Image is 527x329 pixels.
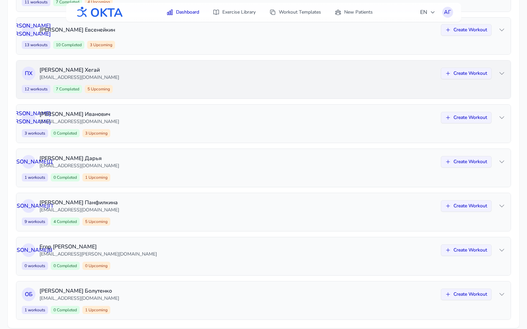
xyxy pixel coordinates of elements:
span: 0 [51,262,80,270]
span: 4 [51,218,80,226]
span: 0 [22,262,48,270]
span: 3 [22,129,48,137]
span: 0 [51,129,80,137]
p: [EMAIL_ADDRESS][DOMAIN_NAME] [39,207,437,213]
p: [PERSON_NAME] Евсенейкин [39,26,437,34]
p: [EMAIL_ADDRESS][PERSON_NAME][DOMAIN_NAME] [39,251,437,258]
span: [PERSON_NAME] [PERSON_NAME] [7,22,51,38]
span: [PERSON_NAME] Д [4,158,53,166]
span: 9 [22,218,48,226]
span: Upcoming [87,307,108,313]
span: Completed [61,42,82,48]
p: Егор [PERSON_NAME] [39,243,437,251]
span: 5 [85,85,113,93]
span: 1 [82,306,110,314]
a: Dashboard [162,6,203,18]
span: 3 [82,129,110,137]
span: [PERSON_NAME] [PERSON_NAME] [7,109,51,126]
span: 1 [82,173,110,181]
span: 10 [53,41,84,49]
button: Create Workout [441,112,492,123]
span: 1 [22,306,48,314]
span: workouts [27,175,45,180]
p: [EMAIL_ADDRESS][DOMAIN_NAME] [39,74,437,81]
span: workouts [27,307,45,313]
span: 5 [82,218,110,226]
span: Upcoming [87,131,108,136]
p: [PERSON_NAME] Панфилкина [39,198,437,207]
button: Create Workout [441,244,492,256]
span: workouts [29,42,48,48]
span: Upcoming [87,175,108,180]
span: 7 [53,85,82,93]
span: Completed [56,131,77,136]
span: Upcoming [92,42,112,48]
p: [PERSON_NAME] Хегай [39,66,437,74]
span: Completed [56,307,77,313]
span: Completed [56,219,77,224]
button: Create Workout [441,68,492,79]
span: [PERSON_NAME] П [5,202,53,210]
span: Completed [56,175,77,180]
span: 0 [82,262,110,270]
span: workouts [27,219,45,224]
button: EN [416,5,440,19]
button: АГ [442,7,453,18]
span: 13 [22,41,50,49]
p: [PERSON_NAME] Дарья [39,154,437,162]
span: 0 [51,173,80,181]
span: 3 [87,41,115,49]
span: О Б [25,290,33,298]
span: [PERSON_NAME] В [5,246,52,254]
a: Exercise Library [209,6,260,18]
p: [PERSON_NAME] Иванович [39,110,437,118]
span: workouts [27,263,45,269]
span: 0 [51,306,80,314]
button: Create Workout [441,156,492,168]
span: Completed [56,263,77,269]
a: Workout Templates [265,6,325,18]
span: workouts [29,86,48,92]
a: New Patients [331,6,377,18]
p: [EMAIL_ADDRESS][DOMAIN_NAME] [39,162,437,169]
span: П Х [25,69,32,77]
p: [EMAIL_ADDRESS][DOMAIN_NAME] [39,118,437,125]
span: Upcoming [87,263,108,269]
span: Upcoming [90,86,110,92]
button: Create Workout [441,200,492,212]
span: Completed [58,86,79,92]
button: Create Workout [441,289,492,300]
button: Create Workout [441,24,492,36]
img: OKTA logo [74,3,123,21]
span: 12 [22,85,50,93]
span: workouts [27,131,45,136]
p: [PERSON_NAME] Болутенко [39,287,437,295]
span: EN [420,8,435,16]
p: [EMAIL_ADDRESS][DOMAIN_NAME] [39,295,437,302]
span: Upcoming [87,219,108,224]
span: 1 [22,173,48,181]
